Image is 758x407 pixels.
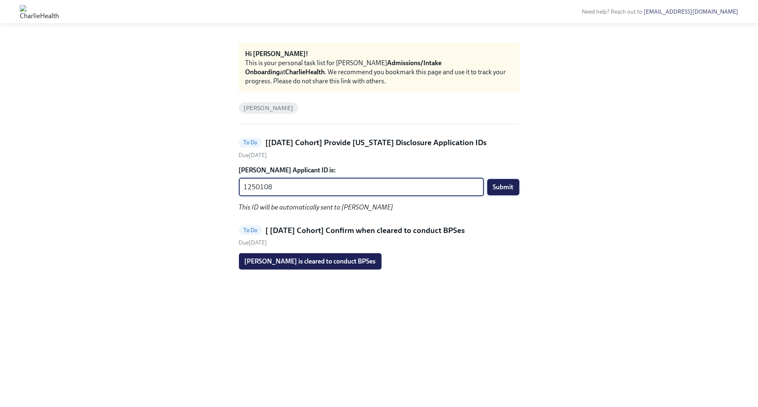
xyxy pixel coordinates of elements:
div: This is your personal task list for [PERSON_NAME] at . We recommend you bookmark this page and us... [246,59,513,86]
img: CharlieHealth [20,5,59,18]
label: [PERSON_NAME] Applicant ID is: [239,166,520,175]
a: To Do[[DATE] Cohort] Provide [US_STATE] Disclosure Application IDsDue[DATE] [239,137,520,159]
strong: Hi [PERSON_NAME]! [246,50,309,58]
span: [PERSON_NAME] [239,105,298,111]
a: [EMAIL_ADDRESS][DOMAIN_NAME] [644,8,738,15]
span: Thursday, September 11th 2025, 9:00 am [239,152,267,159]
span: [PERSON_NAME] is cleared to conduct BPSes [245,257,376,266]
button: [PERSON_NAME] is cleared to conduct BPSes [239,253,382,270]
h5: [[DATE] Cohort] Provide [US_STATE] Disclosure Application IDs [266,137,487,148]
span: To Do [239,139,262,146]
em: This ID will be automatically sent to [PERSON_NAME] [239,203,394,211]
textarea: 1250108 [244,182,479,192]
span: To Do [239,227,262,233]
button: Submit [487,179,520,195]
strong: CharlieHealth [286,68,325,76]
a: To Do[ [DATE] Cohort] Confirm when cleared to conduct BPSesDue[DATE] [239,225,520,247]
h5: [ [DATE] Cohort] Confirm when cleared to conduct BPSes [266,225,465,236]
span: Submit [493,183,514,191]
span: Sunday, September 21st 2025, 9:00 am [239,239,267,246]
span: Need help? Reach out to [582,8,738,15]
